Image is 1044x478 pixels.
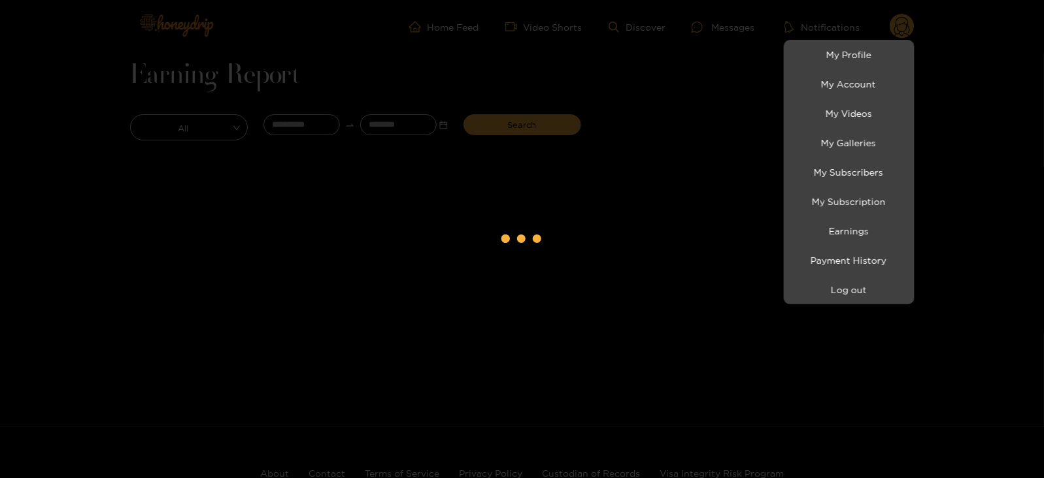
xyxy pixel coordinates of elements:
a: My Videos [787,102,911,125]
a: Earnings [787,219,911,242]
button: Log out [787,278,911,301]
a: My Profile [787,43,911,66]
a: Payment History [787,249,911,272]
a: My Subscribers [787,161,911,183]
a: My Account [787,72,911,95]
a: My Galleries [787,131,911,154]
a: My Subscription [787,190,911,213]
